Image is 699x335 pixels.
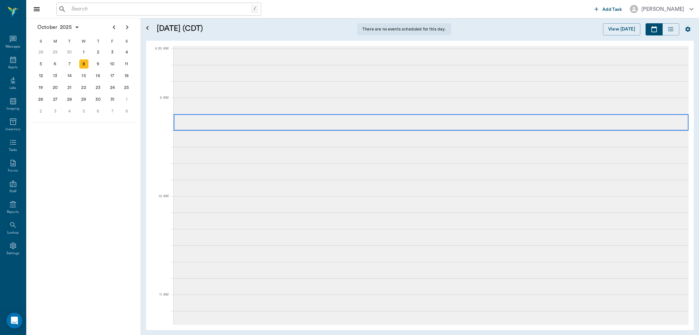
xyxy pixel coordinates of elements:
div: Inventory [6,127,20,132]
div: Monday, October 20, 2025 [50,83,60,92]
div: Friday, October 17, 2025 [108,71,117,80]
div: Wednesday, November 5, 2025 [79,107,88,116]
div: Imaging [7,106,19,111]
div: Tuesday, October 14, 2025 [65,71,74,80]
div: Labs [10,86,16,91]
div: W [77,36,91,46]
div: Messages [6,44,21,49]
div: Tuesday, October 7, 2025 [65,59,74,69]
div: T [91,36,105,46]
div: Thursday, November 6, 2025 [93,107,103,116]
div: Wednesday, October 1, 2025 [79,48,88,57]
div: Wednesday, October 22, 2025 [79,83,88,92]
span: 2025 [59,23,73,32]
div: Thursday, October 2, 2025 [93,48,103,57]
h5: [DATE] (CDT) [157,23,329,34]
div: / [251,5,258,13]
div: Saturday, October 4, 2025 [122,48,131,57]
div: Tasks [9,148,17,153]
div: [PERSON_NAME] [641,5,684,13]
div: Sunday, October 12, 2025 [36,71,46,80]
div: Sunday, October 19, 2025 [36,83,46,92]
div: 8:30 AM [151,45,168,62]
div: There are no events scheduled for this day. [357,23,451,35]
div: Appts [8,65,17,70]
div: Open Intercom Messenger [7,313,22,328]
div: 9 AM [151,94,168,111]
button: Open calendar [144,15,151,41]
div: Staff [10,189,16,194]
div: Thursday, October 9, 2025 [93,59,103,69]
div: Reports [7,210,19,215]
div: Monday, November 3, 2025 [50,107,60,116]
div: T [62,36,77,46]
div: Monday, September 29, 2025 [50,48,60,57]
div: Monday, October 27, 2025 [50,95,60,104]
div: Wednesday, October 15, 2025 [79,71,88,80]
button: Previous page [107,21,121,34]
div: Monday, October 13, 2025 [50,71,60,80]
div: Monday, October 6, 2025 [50,59,60,69]
div: Today, Wednesday, October 8, 2025 [79,59,88,69]
div: Thursday, October 23, 2025 [93,83,103,92]
div: Sunday, September 28, 2025 [36,48,46,57]
div: Friday, October 10, 2025 [108,59,117,69]
div: Saturday, October 11, 2025 [122,59,131,69]
div: Saturday, November 8, 2025 [122,107,131,116]
div: Wednesday, October 29, 2025 [79,95,88,104]
div: Thursday, October 16, 2025 [93,71,103,80]
button: Next page [121,21,134,34]
div: Sunday, October 26, 2025 [36,95,46,104]
div: Friday, October 31, 2025 [108,95,117,104]
div: Tuesday, November 4, 2025 [65,107,74,116]
div: Settings [7,251,20,256]
div: Lookup [7,230,19,235]
div: Forms [8,168,18,173]
div: S [34,36,48,46]
button: October2025 [34,21,83,34]
div: Friday, October 3, 2025 [108,48,117,57]
div: Saturday, October 18, 2025 [122,71,131,80]
input: Search [69,5,251,14]
div: F [105,36,120,46]
div: Friday, November 7, 2025 [108,107,117,116]
div: 11 AM [151,291,168,308]
button: Close drawer [30,3,43,16]
div: 10 AM [151,193,168,209]
div: M [48,36,63,46]
button: [PERSON_NAME] [625,3,699,15]
div: Saturday, October 25, 2025 [122,83,131,92]
div: Sunday, October 5, 2025 [36,59,46,69]
div: Saturday, November 1, 2025 [122,95,131,104]
div: Tuesday, October 21, 2025 [65,83,74,92]
button: Add Task [592,3,625,15]
div: Tuesday, September 30, 2025 [65,48,74,57]
div: Thursday, October 30, 2025 [93,95,103,104]
button: View [DATE] [603,23,640,35]
div: S [119,36,134,46]
div: Sunday, November 2, 2025 [36,107,46,116]
div: Tuesday, October 28, 2025 [65,95,74,104]
span: October [36,23,59,32]
div: Friday, October 24, 2025 [108,83,117,92]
